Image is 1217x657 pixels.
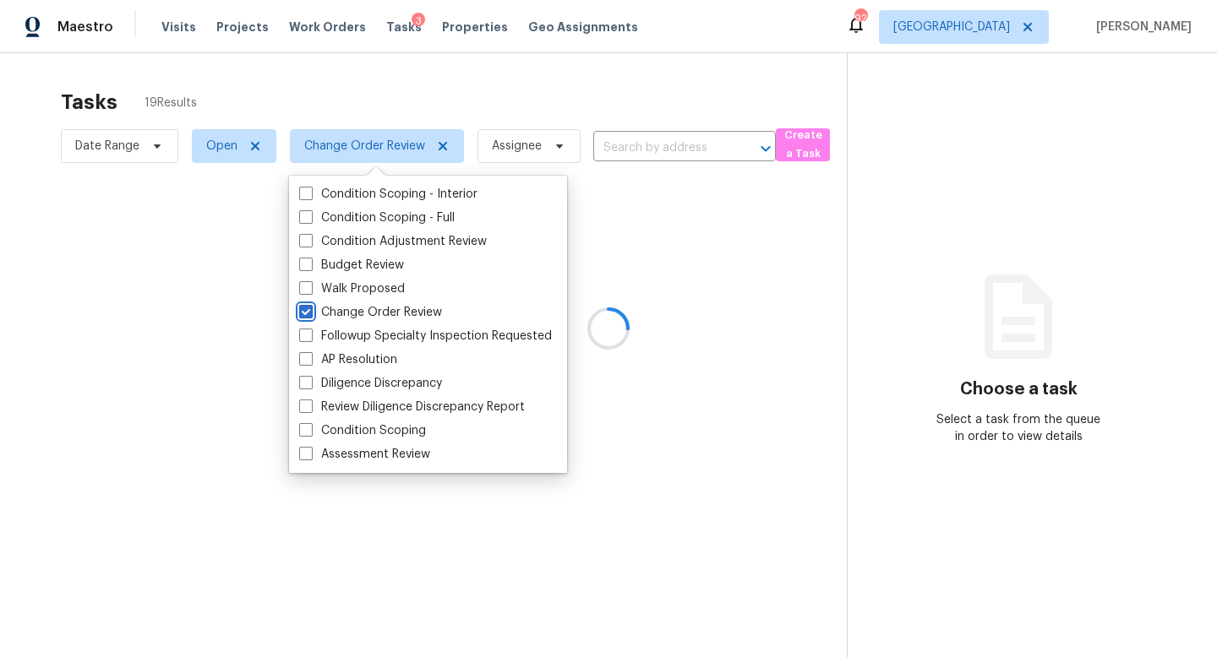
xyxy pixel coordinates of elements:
[299,399,525,415] label: Review Diligence Discrepancy Report
[299,351,397,368] label: AP Resolution
[299,280,405,297] label: Walk Proposed
[299,375,442,392] label: Diligence Discrepancy
[299,328,552,345] label: Followup Specialty Inspection Requested
[299,422,426,439] label: Condition Scoping
[299,186,478,203] label: Condition Scoping - Interior
[854,10,866,27] div: 92
[299,446,430,463] label: Assessment Review
[299,209,455,226] label: Condition Scoping - Full
[299,257,404,274] label: Budget Review
[299,304,442,321] label: Change Order Review
[299,233,487,250] label: Condition Adjustment Review
[412,13,425,30] div: 3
